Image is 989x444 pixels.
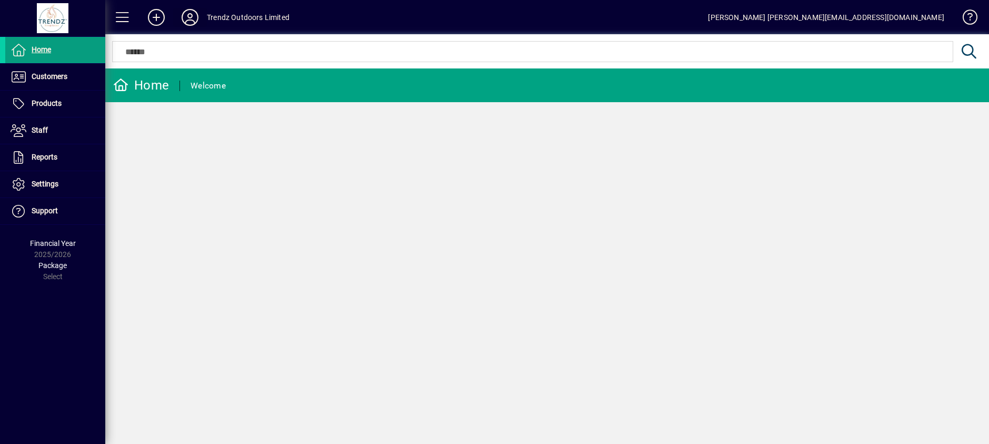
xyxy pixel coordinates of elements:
span: Support [32,206,58,215]
span: Financial Year [30,239,76,248]
a: Settings [5,171,105,198]
a: Reports [5,144,105,171]
div: Home [113,77,169,94]
button: Profile [173,8,207,27]
span: Reports [32,153,57,161]
span: Customers [32,72,67,81]
span: Package [38,261,67,270]
a: Support [5,198,105,224]
a: Products [5,91,105,117]
div: Trendz Outdoors Limited [207,9,289,26]
div: Welcome [191,77,226,94]
a: Staff [5,117,105,144]
span: Settings [32,180,58,188]
button: Add [139,8,173,27]
a: Customers [5,64,105,90]
div: [PERSON_NAME] [PERSON_NAME][EMAIL_ADDRESS][DOMAIN_NAME] [708,9,944,26]
a: Knowledge Base [955,2,976,36]
span: Home [32,45,51,54]
span: Staff [32,126,48,134]
span: Products [32,99,62,107]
